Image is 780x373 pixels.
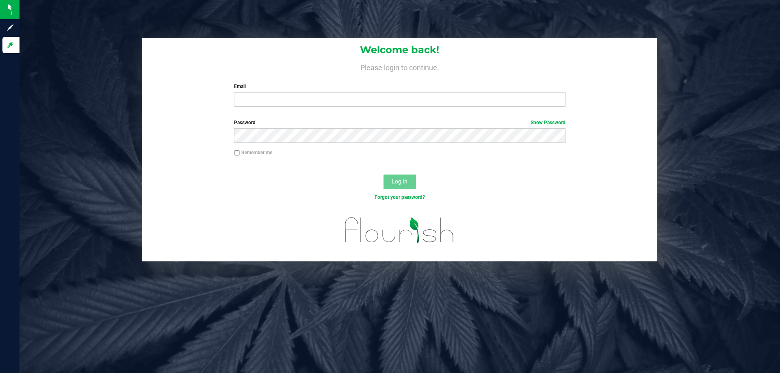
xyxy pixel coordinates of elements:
[234,120,256,125] span: Password
[234,149,272,156] label: Remember me
[142,45,657,55] h1: Welcome back!
[531,120,565,125] a: Show Password
[375,194,425,200] a: Forgot your password?
[335,209,464,251] img: flourish_logo.svg
[383,175,416,189] button: Log In
[6,24,14,32] inline-svg: Sign up
[234,150,240,156] input: Remember me
[234,83,565,90] label: Email
[142,62,657,71] h4: Please login to continue.
[392,178,407,185] span: Log In
[6,41,14,49] inline-svg: Log in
